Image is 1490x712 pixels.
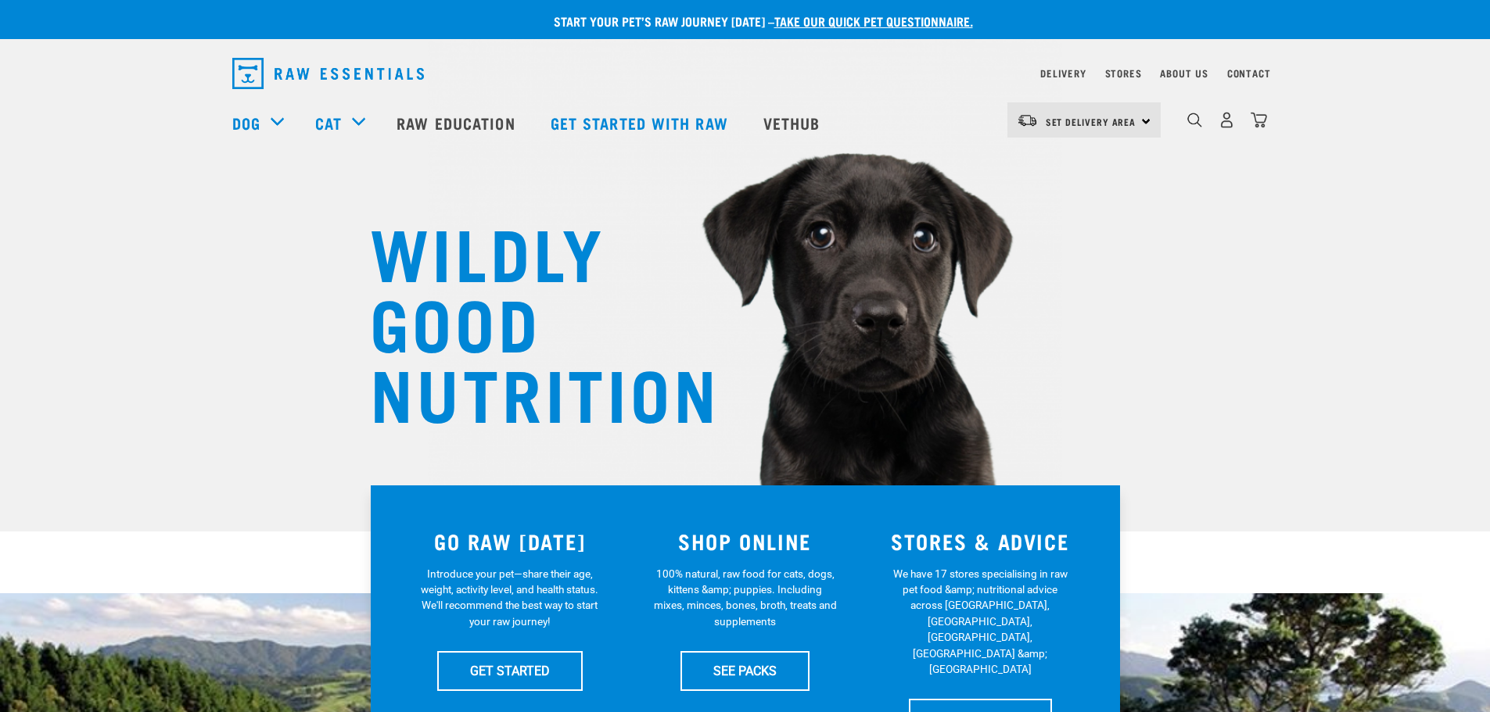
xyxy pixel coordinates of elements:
[1219,112,1235,128] img: user.png
[1105,70,1142,76] a: Stores
[872,529,1089,553] h3: STORES & ADVICE
[418,566,601,630] p: Introduce your pet—share their age, weight, activity level, and health status. We'll recommend th...
[653,566,837,630] p: 100% natural, raw food for cats, dogs, kittens &amp; puppies. Including mixes, minces, bones, bro...
[774,17,973,24] a: take our quick pet questionnaire.
[1046,119,1136,124] span: Set Delivery Area
[402,529,619,553] h3: GO RAW [DATE]
[232,111,260,134] a: Dog
[381,91,534,154] a: Raw Education
[1187,113,1202,127] img: home-icon-1@2x.png
[535,91,748,154] a: Get started with Raw
[889,566,1072,678] p: We have 17 stores specialising in raw pet food &amp; nutritional advice across [GEOGRAPHIC_DATA],...
[680,651,810,690] a: SEE PACKS
[370,215,683,426] h1: WILDLY GOOD NUTRITION
[437,651,583,690] a: GET STARTED
[637,529,853,553] h3: SHOP ONLINE
[232,58,424,89] img: Raw Essentials Logo
[315,111,342,134] a: Cat
[1160,70,1208,76] a: About Us
[1251,112,1267,128] img: home-icon@2x.png
[220,52,1271,95] nav: dropdown navigation
[748,91,840,154] a: Vethub
[1227,70,1271,76] a: Contact
[1017,113,1038,127] img: van-moving.png
[1040,70,1086,76] a: Delivery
